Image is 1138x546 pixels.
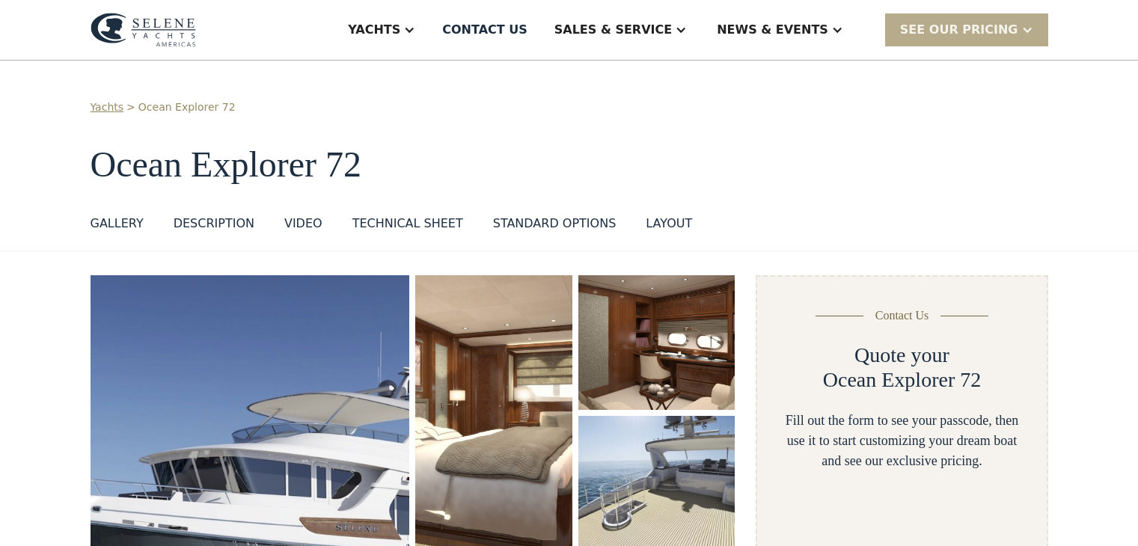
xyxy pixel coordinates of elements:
[174,215,254,233] div: DESCRIPTION
[91,215,144,233] div: GALLERY
[885,13,1048,46] div: SEE Our Pricing
[578,275,735,410] a: open lightbox
[284,215,322,233] div: VIDEO
[348,21,400,39] div: Yachts
[646,215,692,239] a: layout
[717,21,828,39] div: News & EVENTS
[493,215,617,239] a: standard options
[91,13,196,47] img: logo
[823,367,981,393] h2: Ocean Explorer 72
[138,99,236,115] a: Ocean Explorer 72
[646,215,692,233] div: layout
[900,21,1018,39] div: SEE Our Pricing
[875,307,929,325] div: Contact Us
[126,99,135,115] div: >
[91,215,144,239] a: GALLERY
[554,21,672,39] div: Sales & Service
[284,215,322,239] a: VIDEO
[781,411,1022,471] div: Fill out the form to see your passcode, then use it to start customizing your dream boat and see ...
[91,145,1048,185] h1: Ocean Explorer 72
[174,215,254,239] a: DESCRIPTION
[493,215,617,233] div: standard options
[442,21,527,39] div: Contact US
[854,343,949,368] h2: Quote your
[91,99,124,115] a: Yachts
[352,215,463,233] div: Technical sheet
[352,215,463,239] a: Technical sheet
